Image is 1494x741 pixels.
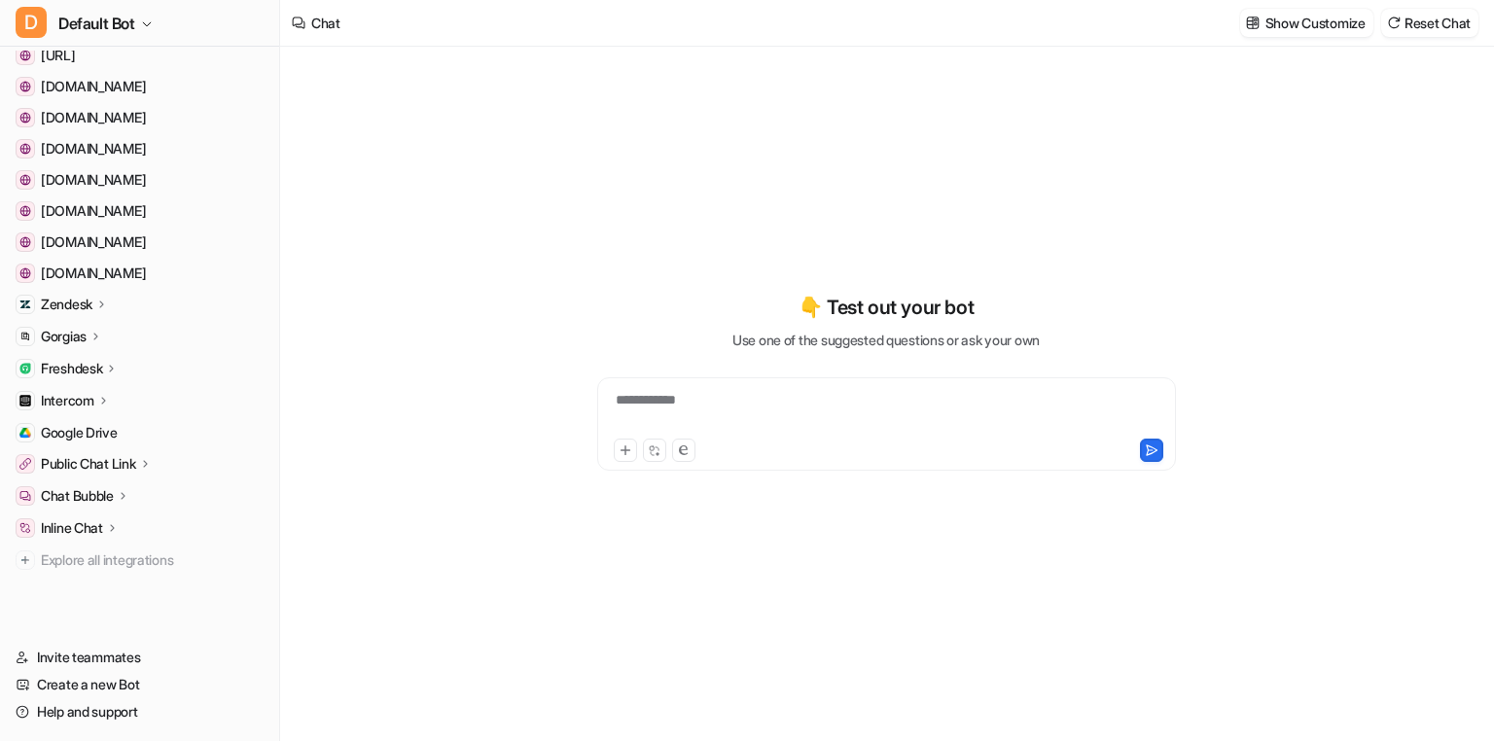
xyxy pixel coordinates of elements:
[41,423,118,442] span: Google Drive
[1240,9,1373,37] button: Show Customize
[16,550,35,570] img: explore all integrations
[8,419,271,446] a: Google DriveGoogle Drive
[19,205,31,217] img: www.npmjs.com
[41,518,103,538] p: Inline Chat
[19,299,31,310] img: Zendesk
[19,427,31,439] img: Google Drive
[41,139,146,159] span: [DOMAIN_NAME]
[8,166,271,194] a: www.programiz.com[DOMAIN_NAME]
[41,46,76,65] span: [URL]
[41,454,136,474] p: Public Chat Link
[8,671,271,698] a: Create a new Bot
[8,698,271,725] a: Help and support
[8,644,271,671] a: Invite teammates
[1387,16,1401,30] img: reset
[16,7,47,38] span: D
[19,112,31,123] img: mail.google.com
[8,229,271,256] a: faq.heartandsoil.co[DOMAIN_NAME]
[41,232,146,252] span: [DOMAIN_NAME]
[732,330,1040,350] p: Use one of the suggested questions or ask your own
[41,327,87,346] p: Gorgias
[19,490,31,502] img: Chat Bubble
[8,547,271,574] a: Explore all integrations
[41,295,92,314] p: Zendesk
[19,81,31,92] img: www.example.com
[19,522,31,534] img: Inline Chat
[19,395,31,406] img: Intercom
[19,267,31,279] img: www.codesprintconsulting.com
[19,236,31,248] img: faq.heartandsoil.co
[19,50,31,61] img: dashboard.eesel.ai
[41,170,146,190] span: [DOMAIN_NAME]
[8,197,271,225] a: www.npmjs.com[DOMAIN_NAME]
[41,77,146,96] span: [DOMAIN_NAME]
[8,42,271,69] a: dashboard.eesel.ai[URL]
[1246,16,1260,30] img: customize
[8,260,271,287] a: www.codesprintconsulting.com[DOMAIN_NAME]
[8,135,271,162] a: codesandbox.io[DOMAIN_NAME]
[1265,13,1366,33] p: Show Customize
[41,545,264,576] span: Explore all integrations
[19,331,31,342] img: Gorgias
[58,10,135,37] span: Default Bot
[799,293,974,322] p: 👇 Test out your bot
[8,73,271,100] a: www.example.com[DOMAIN_NAME]
[19,143,31,155] img: codesandbox.io
[41,201,146,221] span: [DOMAIN_NAME]
[41,391,94,410] p: Intercom
[19,458,31,470] img: Public Chat Link
[19,174,31,186] img: www.programiz.com
[41,486,114,506] p: Chat Bubble
[41,359,102,378] p: Freshdesk
[41,264,146,283] span: [DOMAIN_NAME]
[8,104,271,131] a: mail.google.com[DOMAIN_NAME]
[41,108,146,127] span: [DOMAIN_NAME]
[1381,9,1478,37] button: Reset Chat
[19,363,31,374] img: Freshdesk
[311,13,340,33] div: Chat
